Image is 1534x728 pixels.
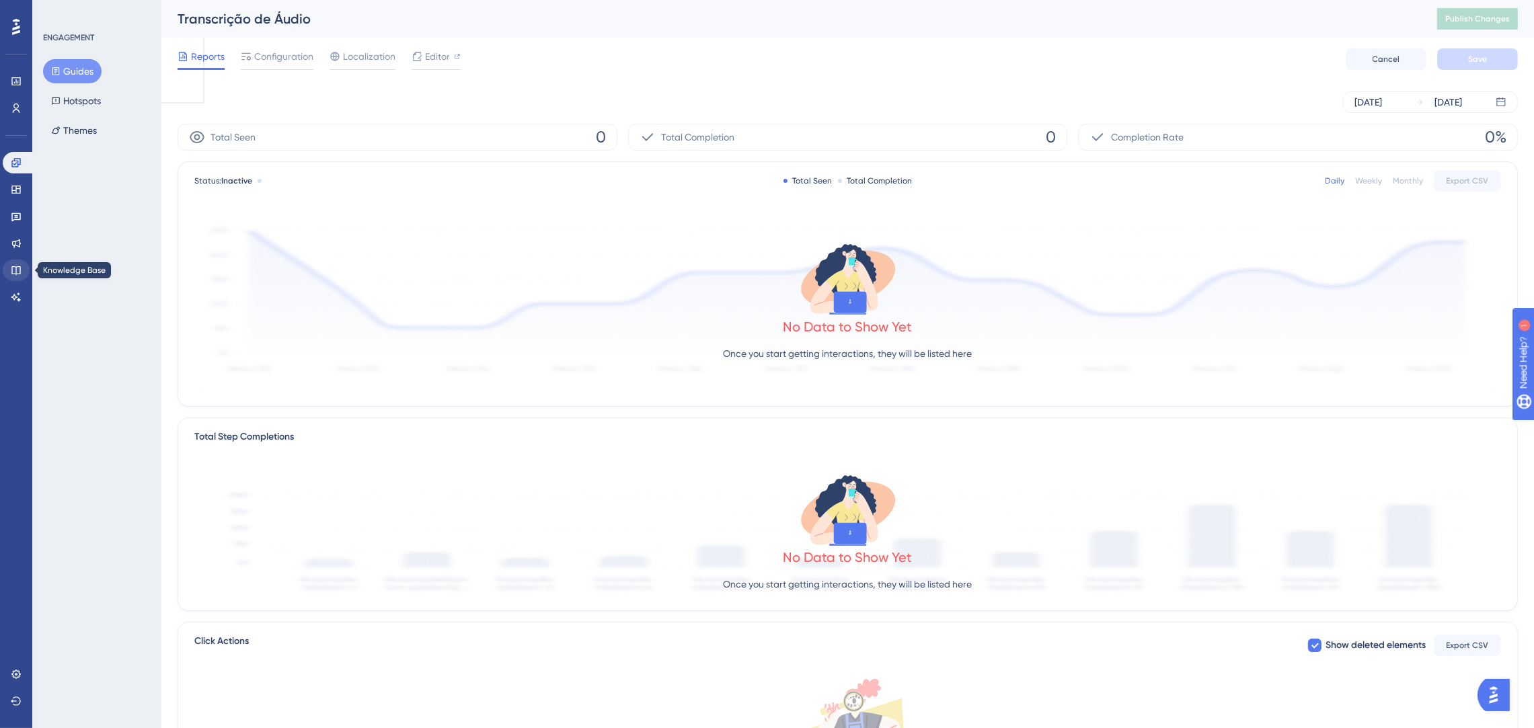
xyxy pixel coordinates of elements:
span: Inactive [221,176,252,186]
div: Weekly [1355,175,1382,186]
span: Total Seen [210,129,256,145]
span: Need Help? [32,3,84,19]
span: Save [1468,54,1487,65]
div: Transcrição de Áudio [178,9,1404,28]
span: Publish Changes [1445,13,1510,24]
div: Daily [1325,175,1344,186]
div: Monthly [1393,175,1423,186]
div: [DATE] [1434,94,1462,110]
span: Status: [194,175,252,186]
span: Reports [191,48,225,65]
button: Guides [43,59,102,83]
p: Once you start getting interactions, they will be listed here [724,346,972,362]
span: 0 [596,126,606,148]
iframe: UserGuiding AI Assistant Launcher [1478,675,1518,715]
div: No Data to Show Yet [783,548,913,567]
button: Hotspots [43,89,109,113]
button: Cancel [1346,48,1426,70]
span: 0 [1046,126,1056,148]
span: Export CSV [1447,175,1489,186]
span: Total Completion [661,129,734,145]
p: Once you start getting interactions, they will be listed here [724,576,972,592]
div: Total Completion [838,175,913,186]
button: Export CSV [1434,170,1501,192]
span: Export CSV [1447,640,1489,651]
div: No Data to Show Yet [783,317,913,336]
button: Export CSV [1434,635,1501,656]
span: Click Actions [194,633,249,657]
button: Themes [43,118,105,143]
button: Publish Changes [1437,8,1518,30]
div: 1 [93,7,98,17]
div: Total Seen [783,175,833,186]
span: 0% [1485,126,1506,148]
span: Configuration [254,48,313,65]
span: Show deleted elements [1326,637,1426,653]
div: [DATE] [1354,94,1382,110]
div: ENGAGEMENT [43,32,94,43]
span: Editor [425,48,450,65]
span: Completion Rate [1111,129,1184,145]
span: Localization [343,48,395,65]
div: Total Step Completions [194,429,294,445]
span: Cancel [1373,54,1400,65]
button: Save [1437,48,1518,70]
